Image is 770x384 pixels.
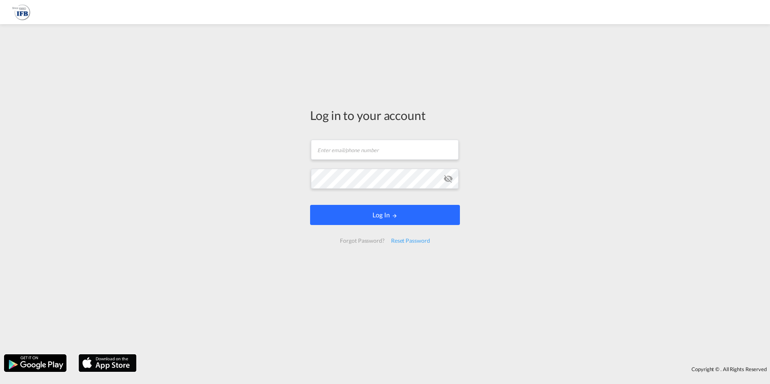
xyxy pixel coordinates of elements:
[78,353,137,373] img: apple.png
[337,233,387,248] div: Forgot Password?
[388,233,433,248] div: Reset Password
[3,353,67,373] img: google.png
[443,174,453,184] md-icon: icon-eye-off
[311,140,459,160] input: Enter email/phone number
[310,205,460,225] button: LOGIN
[141,362,770,376] div: Copyright © . All Rights Reserved
[12,3,30,21] img: b628ab10256c11eeb52753acbc15d091.png
[310,107,460,124] div: Log in to your account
